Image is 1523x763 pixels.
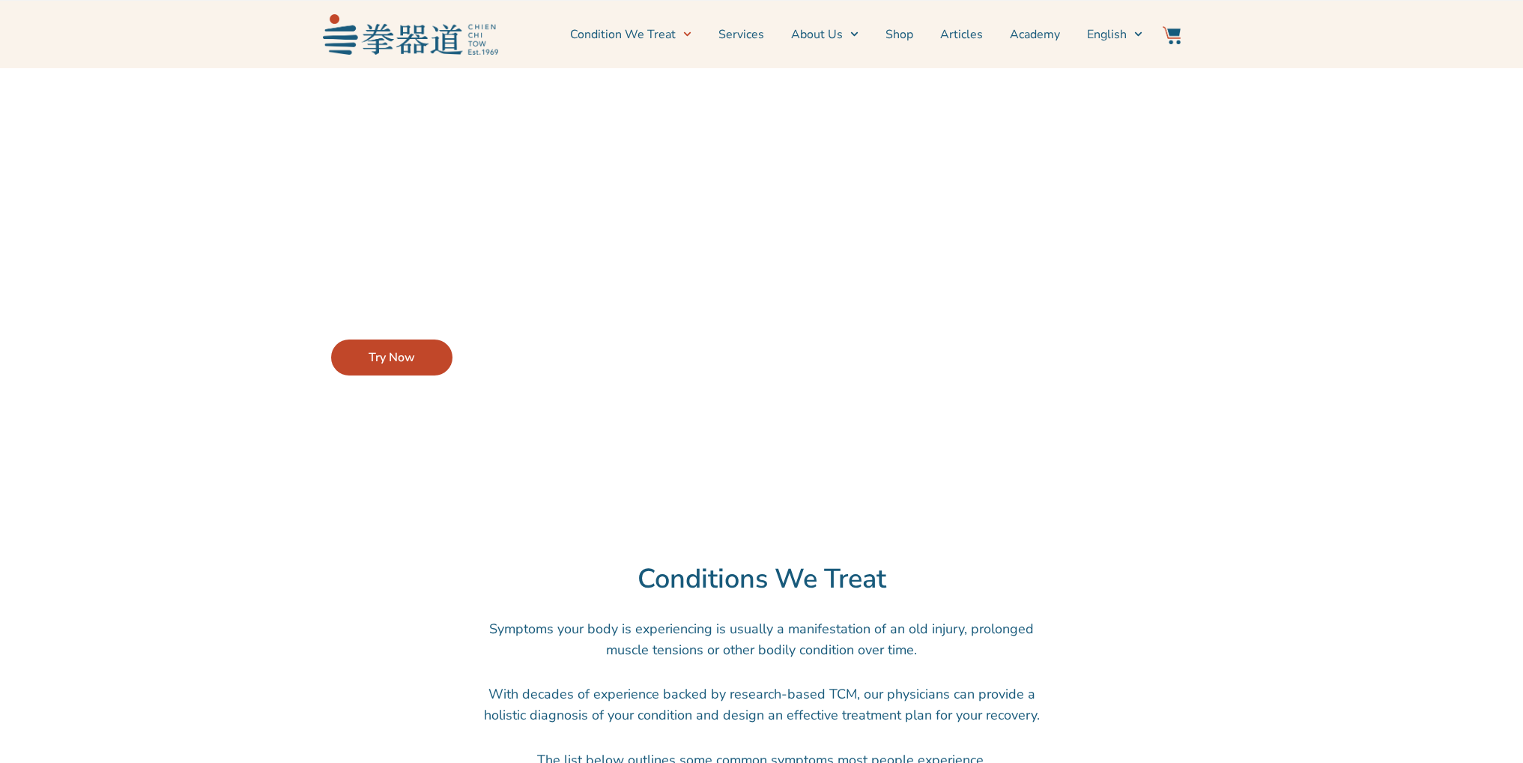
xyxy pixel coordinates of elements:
[481,618,1043,660] p: Symptoms your body is experiencing is usually a manifestation of an old injury, prolonged muscle ...
[506,16,1142,53] nav: Menu
[331,211,667,244] h2: Does something feel off?
[331,259,667,301] p: Let our Symptom Checker recommend effective treatments for your conditions.
[1087,16,1142,53] a: English
[1010,16,1060,53] a: Academy
[230,563,1294,596] h2: Conditions We Treat
[570,16,691,53] a: Condition We Treat
[940,16,983,53] a: Articles
[1163,26,1181,44] img: Website Icon-03
[791,16,859,53] a: About Us
[885,16,913,53] a: Shop
[481,684,1043,726] p: With decades of experience backed by research-based TCM, our physicians can provide a holistic di...
[331,340,452,376] a: Try Now
[1087,25,1127,43] span: English
[718,16,764,53] a: Services
[369,349,415,367] span: Try Now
